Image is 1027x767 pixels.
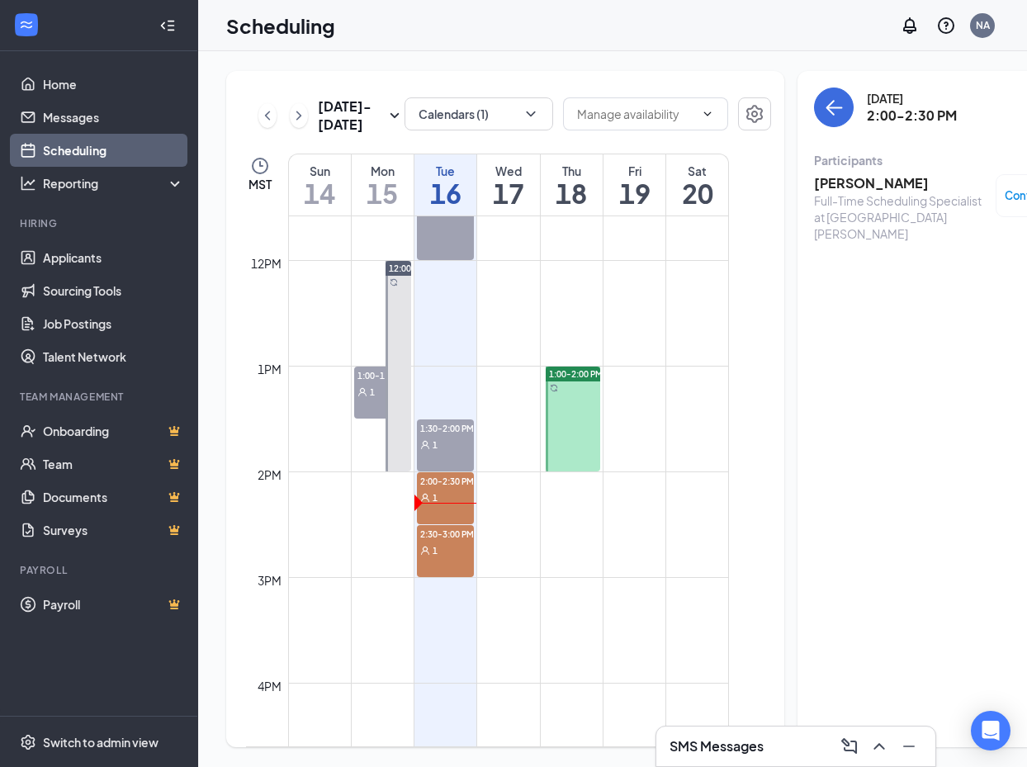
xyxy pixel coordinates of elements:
[254,571,285,589] div: 3pm
[936,16,956,36] svg: QuestionInfo
[420,493,430,503] svg: User
[866,733,892,760] button: ChevronUp
[541,154,603,215] a: September 18, 2025
[43,241,184,274] a: Applicants
[577,105,694,123] input: Manage availability
[414,154,476,215] a: September 16, 2025
[352,154,414,215] a: September 15, 2025
[43,447,184,481] a: TeamCrown
[824,97,844,117] svg: ArrowLeft
[250,156,270,176] svg: Clock
[417,472,474,489] span: 2:00-2:30 PM
[389,263,447,274] span: 12:00-2:00 PM
[20,216,181,230] div: Hiring
[666,154,728,215] a: September 20, 2025
[477,163,539,179] div: Wed
[417,525,474,542] span: 2:30-3:00 PM
[248,176,272,192] span: MST
[867,107,957,125] h3: 2:00-2:30 PM
[43,588,184,621] a: PayrollCrown
[290,103,308,128] button: ChevronRight
[900,16,920,36] svg: Notifications
[254,466,285,484] div: 2pm
[390,278,398,286] svg: Sync
[43,68,184,101] a: Home
[385,106,405,125] svg: SmallChevronDown
[523,106,539,122] svg: ChevronDown
[258,103,277,128] button: ChevronLeft
[603,154,665,215] a: September 19, 2025
[738,97,771,134] a: Settings
[814,88,854,127] button: back-button
[291,106,307,125] svg: ChevronRight
[354,367,411,383] span: 1:00-1:30 PM
[43,514,184,547] a: SurveysCrown
[603,179,665,207] h1: 19
[549,368,603,380] span: 1:00-2:00 PM
[405,97,553,130] button: Calendars (1)ChevronDown
[248,254,285,272] div: 12pm
[370,386,375,398] span: 1
[477,179,539,207] h1: 17
[738,97,771,130] button: Settings
[433,439,438,451] span: 1
[896,733,922,760] button: Minimize
[414,179,476,207] h1: 16
[254,360,285,378] div: 1pm
[433,492,438,504] span: 1
[43,175,185,192] div: Reporting
[43,307,184,340] a: Job Postings
[254,677,285,695] div: 4pm
[289,163,351,179] div: Sun
[603,163,665,179] div: Fri
[357,387,367,397] svg: User
[43,481,184,514] a: DocumentsCrown
[20,734,36,750] svg: Settings
[159,17,176,34] svg: Collapse
[417,419,474,436] span: 1:30-2:00 PM
[43,734,159,750] div: Switch to admin view
[550,384,558,392] svg: Sync
[18,17,35,33] svg: WorkstreamLogo
[20,390,181,404] div: Team Management
[745,104,764,124] svg: Settings
[666,179,728,207] h1: 20
[259,106,276,125] svg: ChevronLeft
[541,179,603,207] h1: 18
[701,107,714,121] svg: ChevronDown
[43,274,184,307] a: Sourcing Tools
[420,546,430,556] svg: User
[971,711,1010,750] div: Open Intercom Messenger
[414,163,476,179] div: Tue
[43,101,184,134] a: Messages
[289,154,351,215] a: September 14, 2025
[477,154,539,215] a: September 17, 2025
[666,163,728,179] div: Sat
[670,737,764,755] h3: SMS Messages
[840,736,859,756] svg: ComposeMessage
[814,192,987,242] div: Full-Time Scheduling Specialist at [GEOGRAPHIC_DATA][PERSON_NAME]
[352,163,414,179] div: Mon
[43,340,184,373] a: Talent Network
[541,163,603,179] div: Thu
[226,12,335,40] h1: Scheduling
[867,90,957,107] div: [DATE]
[836,733,863,760] button: ComposeMessage
[976,18,990,32] div: NA
[289,179,351,207] h1: 14
[318,97,385,134] h3: [DATE] - [DATE]
[20,563,181,577] div: Payroll
[433,545,438,556] span: 1
[43,134,184,167] a: Scheduling
[20,175,36,192] svg: Analysis
[899,736,919,756] svg: Minimize
[43,414,184,447] a: OnboardingCrown
[869,736,889,756] svg: ChevronUp
[814,174,987,192] h3: [PERSON_NAME]
[420,440,430,450] svg: User
[352,179,414,207] h1: 15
